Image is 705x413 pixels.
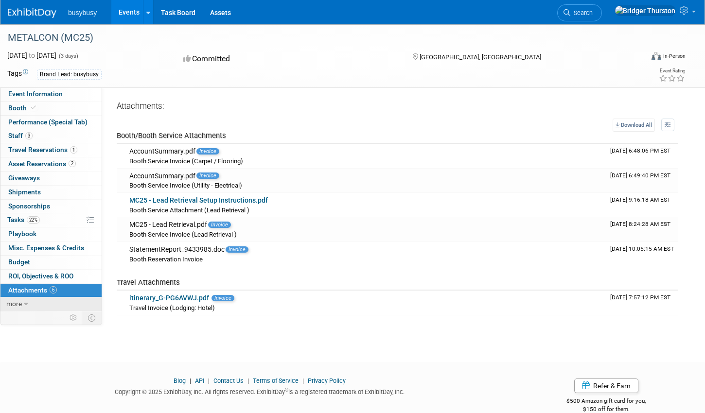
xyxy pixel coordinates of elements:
td: Personalize Event Tab Strip [65,311,82,324]
div: MC25 - Lead Retrieval.pdf [129,221,602,229]
span: Upload Timestamp [610,245,674,252]
span: Invoice [196,148,219,155]
div: METALCON (MC25) [4,29,628,47]
span: Upload Timestamp [610,294,670,301]
a: Budget [0,256,102,269]
a: Playbook [0,227,102,241]
span: [DATE] [DATE] [7,52,56,59]
div: Copyright © 2025 ExhibitDay, Inc. All rights reserved. ExhibitDay is a registered trademark of Ex... [7,385,512,396]
span: busybusy [68,9,97,17]
a: API [195,377,204,384]
i: Booth reservation complete [31,105,36,110]
span: Budget [8,258,30,266]
a: itinerary_G-PG6AVWJ.pdf [129,294,209,302]
span: (3 days) [58,53,78,59]
a: Event Information [0,87,102,101]
td: Upload Timestamp [606,144,678,168]
span: Upload Timestamp [610,196,670,203]
a: Booth [0,102,102,115]
span: Misc. Expenses & Credits [8,244,84,252]
span: Search [570,9,593,17]
a: Blog [174,377,186,384]
span: Shipments [8,188,41,196]
a: Travel Reservations1 [0,143,102,157]
span: Playbook [8,230,36,238]
sup: ® [285,387,288,393]
span: | [245,377,251,384]
a: Shipments [0,186,102,199]
span: | [187,377,194,384]
img: Format-Inperson.png [652,52,661,60]
a: Staff3 [0,129,102,143]
span: Booth Service Attachment (Lead Retrieval ) [129,206,249,214]
div: Event Format [585,51,686,65]
span: 2 [69,160,76,167]
span: Upload Timestamp [610,172,670,179]
div: Committed [180,51,397,68]
div: Brand Lead: busybusy [37,69,102,80]
a: more [0,297,102,311]
a: Giveaways [0,172,102,185]
td: Upload Timestamp [606,193,678,217]
a: Tasks22% [0,213,102,227]
span: to [27,52,36,59]
td: Toggle Event Tabs [82,311,102,324]
a: Asset Reservations2 [0,157,102,171]
div: In-Person [663,52,686,60]
span: Travel Reservations [8,146,77,154]
span: 6 [50,286,57,293]
span: Invoice [196,172,219,179]
span: Event Information [8,90,63,98]
div: AccountSummary.pdf [129,147,602,156]
span: Invoice [211,295,234,301]
td: Upload Timestamp [606,169,678,193]
span: Attachments [8,286,57,294]
span: Performance (Special Tab) [8,118,88,126]
span: 22% [27,216,40,224]
span: Booth [8,104,38,112]
div: Event Rating [659,69,685,73]
span: Tasks [7,216,40,224]
span: Travel Invoice (Lodging: Hotel) [129,304,215,311]
span: Giveaways [8,174,40,182]
span: | [300,377,306,384]
span: Booth Service Invoice (Lead Retrieval ) [129,231,237,238]
a: ROI, Objectives & ROO [0,270,102,283]
td: Tags [7,69,28,80]
span: ROI, Objectives & ROO [8,272,73,280]
td: Upload Timestamp [606,217,678,241]
div: Attachments: [117,101,678,114]
img: ExhibitDay [8,8,56,18]
a: Misc. Expenses & Credits [0,241,102,255]
span: Invoice [208,222,231,228]
span: Booth/Booth Service Attachments [117,131,226,140]
img: Bridger Thurston [615,5,676,16]
a: Sponsorships [0,200,102,213]
a: Refer & Earn [574,379,638,393]
div: StatementReport_9433985.doc [129,245,602,254]
a: Download All [613,119,655,132]
td: Upload Timestamp [606,242,678,266]
span: 1 [70,146,77,154]
a: MC25 - Lead Retrieval Setup Instructions.pdf [129,196,268,204]
div: AccountSummary.pdf [129,172,602,181]
span: Invoice [226,246,248,253]
a: Privacy Policy [308,377,346,384]
span: [GEOGRAPHIC_DATA], [GEOGRAPHIC_DATA] [420,53,541,61]
span: Booth Service Invoice (Carpet / Flooring) [129,157,243,165]
a: Contact Us [213,377,244,384]
div: $500 Amazon gift card for you, [527,391,686,413]
span: Travel Attachments [117,278,180,287]
span: more [6,300,22,308]
span: Upload Timestamp [610,221,670,227]
span: Sponsorships [8,202,50,210]
span: Upload Timestamp [610,147,670,154]
a: Search [557,4,602,21]
a: Performance (Special Tab) [0,116,102,129]
span: Staff [8,132,33,139]
span: Booth Service Invoice (Utility - Electrical) [129,182,242,189]
a: Terms of Service [253,377,299,384]
span: Asset Reservations [8,160,76,168]
a: Attachments6 [0,284,102,297]
td: Upload Timestamp [606,291,678,315]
